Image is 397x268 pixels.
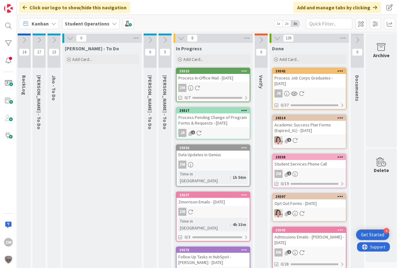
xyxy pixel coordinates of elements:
[281,102,289,108] span: 0/37
[291,20,299,27] span: 3x
[273,199,346,207] div: Opt Out Forms - [DATE]
[273,194,346,207] div: 29307Opt Out Forms - [DATE]
[293,2,381,13] div: Add and manage tabs by clicking
[178,208,186,216] div: ZM
[374,166,389,174] div: Delete
[178,84,186,92] div: ZM
[179,69,250,73] div: 29323
[36,75,42,129] span: Emilie - To Do
[273,74,346,88] div: Process Job Corps Graduates - [DATE]
[275,116,346,120] div: 29314
[176,208,250,216] div: ZM
[281,180,289,187] span: 0/19
[275,194,346,199] div: 29307
[274,136,283,144] img: EW
[13,1,28,8] span: Support
[191,130,195,134] span: 1
[160,48,170,56] span: 5
[176,84,250,92] div: ZM
[275,228,346,232] div: 29343
[176,68,250,74] div: 29323
[274,209,283,217] img: EW
[185,234,190,240] span: 0/3
[176,129,250,137] div: JR
[19,48,29,56] span: 14
[287,171,291,175] span: 1
[279,57,299,62] span: Add Card...
[273,233,346,247] div: Admissions Emails - [PERSON_NAME] - [DATE]
[183,57,203,62] span: Add Card...
[147,75,153,129] span: Eric - To Do
[176,145,250,159] div: 29356Data Updates in Genius
[176,247,250,253] div: 29275
[361,232,384,238] div: Get Started
[230,174,231,181] span: :
[76,34,87,42] span: 0
[176,253,250,266] div: Follow Up Tasks in HubSpot - [PERSON_NAME] - [DATE]
[287,138,291,142] span: 1
[356,229,389,240] div: Open Get Started checklist, remaining modules: 4
[176,113,250,127] div: Process Pending Change of Program Forms & Requests - [DATE]
[273,154,346,168] div: 29358Student Services Phone Call
[274,20,283,27] span: 1x
[185,94,190,101] span: 0/7
[176,45,202,52] span: In Progress
[179,248,250,252] div: 29275
[72,57,92,62] span: Add Card...
[306,18,352,29] input: Quick Filter...
[178,161,186,169] div: ZM
[273,160,346,168] div: Student Services Phone Call
[287,211,291,215] span: 1
[179,146,250,150] div: 29356
[32,20,49,27] span: Kanban
[273,121,346,134] div: Academic Success Plan Forms (Expired_X1) - [DATE]
[273,115,346,121] div: 29314
[273,248,346,257] div: EW
[274,248,283,257] div: EW
[162,75,168,129] span: Amanda - To Do
[273,194,346,199] div: 29307
[176,108,250,127] div: 29317Process Pending Change of Program Forms & Requests - [DATE]
[176,68,250,82] div: 29323Process In-Office Mail - [DATE]
[65,20,109,27] b: Student Operations
[354,75,360,101] span: Documents
[34,48,44,56] span: 17
[178,218,230,231] div: Time in [GEOGRAPHIC_DATA]
[176,74,250,82] div: Process In-Office Mail - [DATE]
[178,129,186,137] div: JR
[273,89,346,98] div: JR
[273,154,346,160] div: 29358
[273,136,346,144] div: EW
[176,247,250,266] div: 29275Follow Up Tasks in HubSpot - [PERSON_NAME] - [DATE]
[176,151,250,159] div: Data Updates in Genius
[273,115,346,134] div: 29314Academic Success Plan Forms (Expired_X1) - [DATE]
[273,227,346,247] div: 29343Admissions Emails - [PERSON_NAME] - [DATE]
[275,69,346,73] div: 29342
[287,250,291,254] span: 1
[273,227,346,233] div: 29343
[176,198,250,206] div: Zmorrison Emails - [DATE]
[273,68,346,88] div: 29342Process Job Corps Graduates - [DATE]
[179,108,250,113] div: 29317
[178,170,230,184] div: Time in [GEOGRAPHIC_DATA]
[256,48,266,56] span: 0
[176,192,250,206] div: 29337Zmorrison Emails - [DATE]
[231,221,248,228] div: 4h 33m
[373,52,390,59] div: Archive
[273,68,346,74] div: 29342
[4,4,13,13] img: Visit kanbanzone.com
[176,161,250,169] div: ZM
[176,145,250,151] div: 29356
[273,170,346,178] div: ZM
[4,255,13,264] img: avatar
[231,174,248,181] div: 1h 56m
[274,170,283,178] div: ZM
[176,108,250,113] div: 29317
[187,34,198,42] span: 8
[49,48,59,56] span: 13
[21,75,27,95] span: BackLog
[19,2,130,13] div: Click our logo to show/hide this navigation
[273,209,346,217] div: EW
[272,45,284,52] span: Done
[283,20,291,27] span: 2x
